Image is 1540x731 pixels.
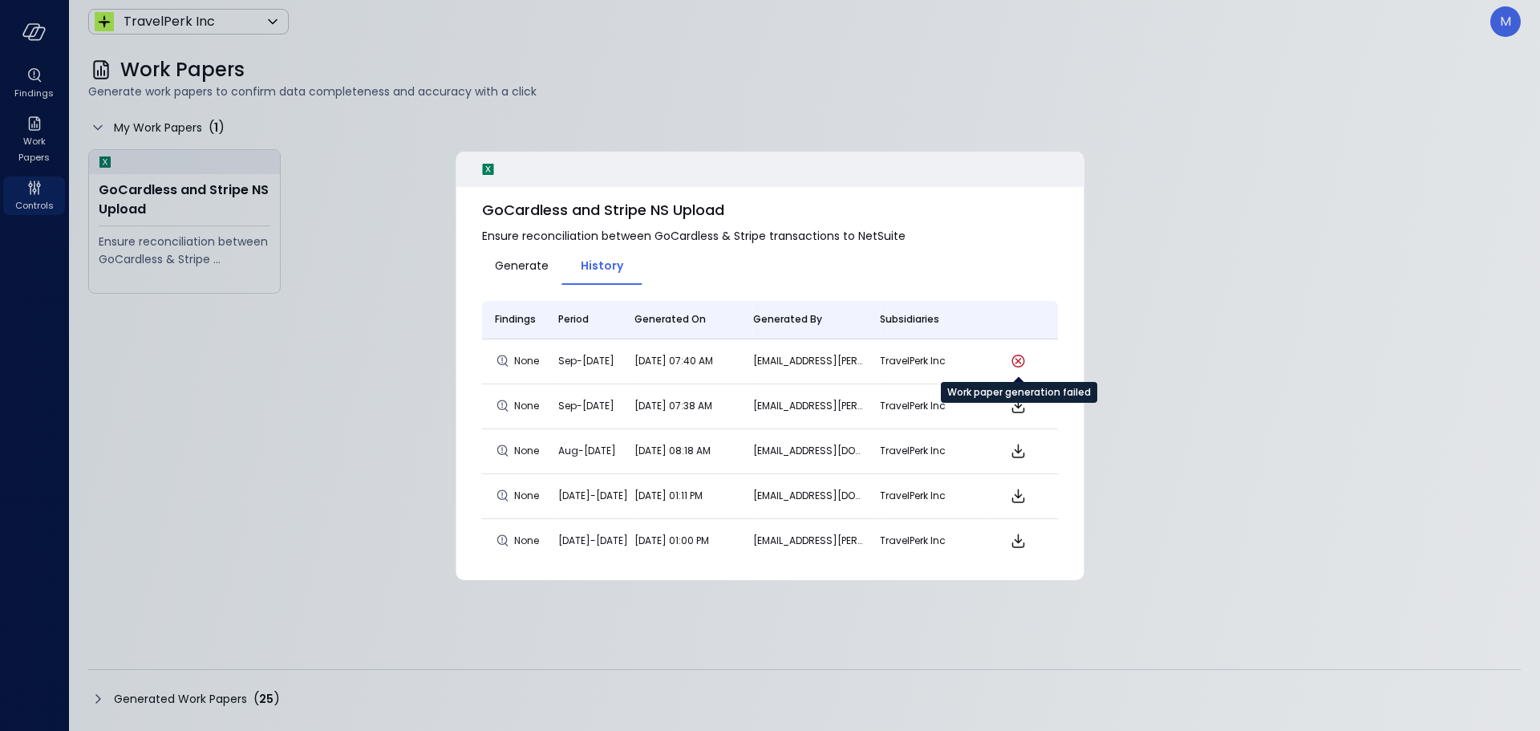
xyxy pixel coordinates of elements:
button: Work paper generation failed [1008,351,1027,371]
span: Ensure reconciliation between GoCardless & Stripe transactions to NetSuite [482,227,1059,245]
span: Findings [495,311,536,327]
span: Download [1008,486,1027,506]
p: TravelPerk Inc [880,443,977,459]
span: Download [1008,441,1027,461]
span: Generated By [753,311,822,327]
span: [DATE] 01:00 PM [634,534,709,547]
span: Download [1008,396,1027,416]
span: [DATE]-[DATE] [558,534,628,547]
span: None [514,353,543,369]
p: [EMAIL_ADDRESS][DOMAIN_NAME] [753,488,868,504]
span: Generated On [634,311,706,327]
span: None [514,398,543,414]
p: TravelPerk Inc [880,353,977,369]
span: Generate [495,257,549,274]
p: montse.barrantes@travelperk.com [753,398,868,414]
span: Sep-[DATE] [558,399,614,412]
span: GoCardless and Stripe NS Upload [482,200,1059,221]
span: [DATE] 01:11 PM [634,489,703,502]
span: [DATE] 07:40 AM [634,354,713,368]
p: TravelPerk Inc [880,398,977,414]
span: None [514,533,543,549]
p: [EMAIL_ADDRESS][DOMAIN_NAME] [753,443,868,459]
p: TravelPerk Inc [880,488,977,504]
span: [DATE] 08:18 AM [634,444,711,457]
p: TravelPerk Inc [880,533,977,549]
span: History [581,257,623,274]
span: None [514,488,543,504]
span: Download [1008,531,1027,550]
p: montse.barrantes@travelperk.com [753,353,868,369]
span: [DATE] 07:38 AM [634,399,712,412]
span: None [514,443,543,459]
span: Subsidiaries [880,311,939,327]
span: Period [558,311,589,327]
span: [DATE]-[DATE] [558,489,628,502]
p: montse.barrantes@travelperk.com [753,533,868,549]
span: Aug-[DATE] [558,444,616,457]
span: Sep-[DATE] [558,354,614,368]
div: Work paper generation failed [941,382,1097,403]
